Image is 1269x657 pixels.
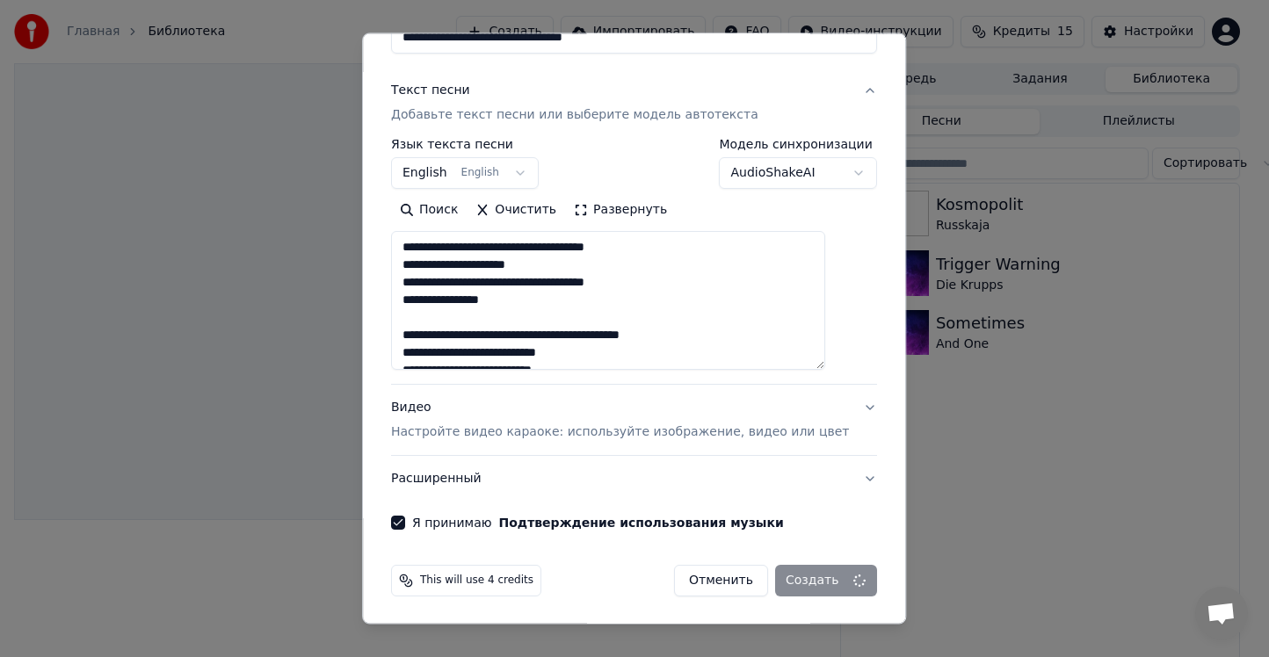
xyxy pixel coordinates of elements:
p: Настройте видео караоке: используйте изображение, видео или цвет [391,423,849,441]
button: Развернуть [565,196,676,224]
button: Расширенный [391,456,877,502]
div: Видео [391,399,849,441]
button: Поиск [391,196,467,224]
span: This will use 4 credits [420,574,533,588]
button: Я принимаю [499,516,784,529]
button: Текст песниДобавьте текст песни или выберите модель автотекста [391,68,877,138]
div: Текст песни [391,82,470,99]
button: ВидеоНастройте видео караоке: используйте изображение, видео или цвет [391,385,877,455]
p: Добавьте текст песни или выберите модель автотекста [391,106,758,124]
div: Текст песниДобавьте текст песни или выберите модель автотекста [391,138,877,384]
button: Очистить [468,196,566,224]
label: Модель синхронизации [720,138,878,150]
label: Я принимаю [412,516,784,529]
label: Язык текста песни [391,138,539,150]
button: Отменить [674,565,768,596]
